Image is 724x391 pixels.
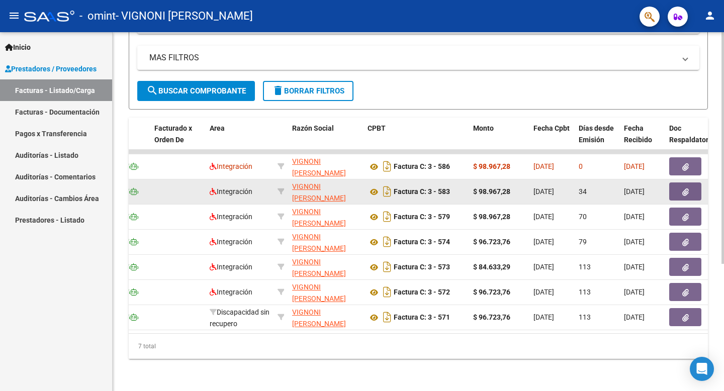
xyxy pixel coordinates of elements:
[469,118,529,162] datatable-header-cell: Monto
[624,313,645,321] span: [DATE]
[137,81,255,101] button: Buscar Comprobante
[210,288,252,296] span: Integración
[210,213,252,221] span: Integración
[381,209,394,225] i: Descargar documento
[110,118,150,162] datatable-header-cell: CAE
[533,288,554,296] span: [DATE]
[533,162,554,170] span: [DATE]
[704,10,716,22] mat-icon: person
[292,182,346,202] span: VIGNONI [PERSON_NAME]
[154,124,192,144] span: Facturado x Orden De
[473,213,510,221] strong: $ 98.967,28
[533,213,554,221] span: [DATE]
[579,313,591,321] span: 113
[473,238,510,246] strong: $ 96.723,76
[533,187,554,195] span: [DATE]
[210,238,252,246] span: Integración
[368,124,386,132] span: CPBT
[150,118,206,162] datatable-header-cell: Facturado x Orden De
[579,162,583,170] span: 0
[210,187,252,195] span: Integración
[533,313,554,321] span: [DATE]
[533,238,554,246] span: [DATE]
[579,187,587,195] span: 34
[5,63,97,74] span: Prestadores / Proveedores
[292,308,346,328] span: VIGNONI [PERSON_NAME]
[381,309,394,325] i: Descargar documento
[533,263,554,271] span: [DATE]
[292,206,359,227] div: 23178990144
[394,288,450,297] strong: Factura C: 3 - 572
[149,52,675,63] mat-panel-title: MAS FILTROS
[579,124,614,144] span: Días desde Emisión
[579,238,587,246] span: 79
[624,288,645,296] span: [DATE]
[473,313,510,321] strong: $ 96.723,76
[624,124,652,144] span: Fecha Recibido
[473,124,494,132] span: Monto
[292,307,359,328] div: 23178990144
[146,86,246,95] span: Buscar Comprobante
[263,81,353,101] button: Borrar Filtros
[473,187,510,195] strong: $ 98.967,28
[116,5,253,27] span: - VIGNONI [PERSON_NAME]
[669,124,714,144] span: Doc Respaldatoria
[394,263,450,271] strong: Factura C: 3 - 573
[272,84,284,96] mat-icon: delete
[364,118,469,162] datatable-header-cell: CPBT
[381,158,394,174] i: Descargar documento
[5,42,31,53] span: Inicio
[292,156,359,177] div: 23178990144
[394,213,450,221] strong: Factura C: 3 - 579
[394,238,450,246] strong: Factura C: 3 - 574
[394,163,450,171] strong: Factura C: 3 - 586
[620,118,665,162] datatable-header-cell: Fecha Recibido
[381,234,394,250] i: Descargar documento
[292,281,359,303] div: 23178990144
[624,263,645,271] span: [DATE]
[137,46,699,70] mat-expansion-panel-header: MAS FILTROS
[129,334,708,359] div: 7 total
[146,84,158,96] mat-icon: search
[206,118,274,162] datatable-header-cell: Area
[579,213,587,221] span: 70
[292,157,346,177] span: VIGNONI [PERSON_NAME]
[292,258,346,277] span: VIGNONI [PERSON_NAME]
[292,181,359,202] div: 23178990144
[624,238,645,246] span: [DATE]
[473,263,510,271] strong: $ 84.633,29
[210,308,269,328] span: Discapacidad sin recupero
[473,288,510,296] strong: $ 96.723,76
[624,213,645,221] span: [DATE]
[210,124,225,132] span: Area
[8,10,20,22] mat-icon: menu
[292,256,359,277] div: 23178990144
[292,208,346,227] span: VIGNONI [PERSON_NAME]
[624,187,645,195] span: [DATE]
[210,162,252,170] span: Integración
[575,118,620,162] datatable-header-cell: Días desde Emisión
[292,233,346,252] span: VIGNONI [PERSON_NAME]
[394,188,450,196] strong: Factura C: 3 - 583
[288,118,364,162] datatable-header-cell: Razón Social
[533,124,570,132] span: Fecha Cpbt
[79,5,116,27] span: - omint
[529,118,575,162] datatable-header-cell: Fecha Cpbt
[210,263,252,271] span: Integración
[394,314,450,322] strong: Factura C: 3 - 571
[579,288,591,296] span: 113
[381,183,394,200] i: Descargar documento
[624,162,645,170] span: [DATE]
[381,284,394,300] i: Descargar documento
[292,283,346,303] span: VIGNONI [PERSON_NAME]
[579,263,591,271] span: 113
[381,259,394,275] i: Descargar documento
[690,357,714,381] div: Open Intercom Messenger
[292,231,359,252] div: 23178990144
[473,162,510,170] strong: $ 98.967,28
[272,86,344,95] span: Borrar Filtros
[292,124,334,132] span: Razón Social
